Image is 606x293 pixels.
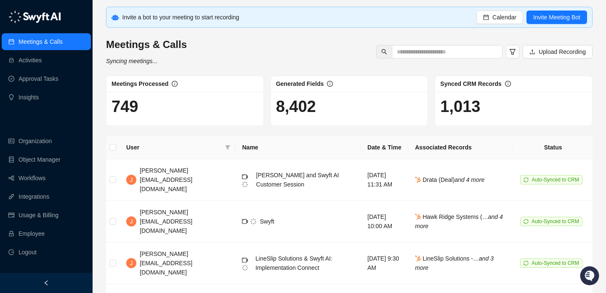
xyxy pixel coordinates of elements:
span: info-circle [505,81,511,87]
i: Syncing meetings... [106,58,157,64]
span: Docs [17,118,31,126]
span: Status [46,118,65,126]
span: info-circle [172,81,178,87]
span: Pylon [84,139,102,145]
span: [PERSON_NAME][EMAIL_ADDRESS][DOMAIN_NAME] [140,167,192,192]
span: Drata (Deal) [415,176,484,183]
a: Employee [19,225,45,242]
span: Invite Meeting Bot [533,13,580,22]
td: [DATE] 9:30 AM [361,242,408,284]
div: We're available if you need us! [29,85,106,91]
span: J [130,217,133,226]
span: Generated Fields [276,80,324,87]
img: logo-small-inverted-DW8HDUn_.png [242,265,248,271]
i: and 4 more [454,176,484,183]
img: logo-small-inverted-DW8HDUn_.png [250,218,256,224]
i: and 3 more [415,255,494,271]
span: filter [509,48,516,55]
a: Usage & Billing [19,207,58,224]
span: upload [529,49,535,55]
span: Synced CRM Records [440,80,501,87]
h1: 749 [112,97,258,116]
span: video-camera [242,257,248,263]
a: Activities [19,52,42,69]
button: Start new chat [143,79,153,89]
span: filter [223,141,232,154]
div: 📚 [8,119,15,125]
span: Invite a bot to your meeting to start recording [122,14,239,21]
h3: Meetings & Calls [106,38,187,51]
img: Swyft AI [8,8,25,25]
span: Upload Recording [539,47,586,56]
span: J [130,258,133,268]
a: Approval Tasks [19,70,58,87]
span: sync [524,219,529,224]
span: User [126,143,222,152]
span: logout [8,249,14,255]
span: video-camera [242,218,248,224]
a: Workflows [19,170,45,186]
div: Start new chat [29,76,138,85]
span: Auto-Synced to CRM [532,177,579,183]
a: Object Manager [19,151,61,168]
span: Auto-Synced to CRM [532,260,579,266]
td: [DATE] 10:00 AM [361,201,408,242]
img: logo-05li4sbe.png [8,11,61,23]
iframe: Open customer support [579,265,602,288]
span: info-circle [327,81,333,87]
th: Date & Time [361,136,408,159]
a: Integrations [19,188,49,205]
span: LineSlip Solutions & Swyft AI: Implementation Connect [255,255,332,271]
a: 📚Docs [5,115,35,130]
span: [PERSON_NAME][EMAIL_ADDRESS][DOMAIN_NAME] [140,209,192,234]
span: Swyft [260,218,274,225]
button: Invite Meeting Bot [526,11,587,24]
span: calendar [483,14,489,20]
span: Hawk Ridge Systems (… [415,213,503,229]
span: J [130,175,133,184]
span: search [381,49,387,55]
th: Status [513,136,593,159]
h1: 8,402 [276,97,423,116]
p: Welcome 👋 [8,34,153,47]
span: LineSlip Solutions -… [415,255,494,271]
button: Calendar [476,11,523,24]
span: video-camera [242,174,248,180]
span: Calendar [492,13,516,22]
button: Upload Recording [523,45,593,59]
span: Auto-Synced to CRM [532,218,579,224]
span: [PERSON_NAME] and Swyft AI Customer Session [256,172,339,188]
th: Associated Records [408,136,513,159]
span: filter [225,145,230,150]
div: 📶 [38,119,45,125]
a: Insights [19,89,39,106]
img: 5124521997842_fc6d7dfcefe973c2e489_88.png [8,76,24,91]
h2: How can we help? [8,47,153,61]
th: Name [235,136,361,159]
a: Powered byPylon [59,138,102,145]
span: [PERSON_NAME][EMAIL_ADDRESS][DOMAIN_NAME] [140,250,192,276]
span: Logout [19,244,37,261]
a: 📶Status [35,115,68,130]
span: Meetings Processed [112,80,168,87]
td: [DATE] 11:31 AM [361,159,408,201]
span: left [43,280,49,286]
span: sync [524,261,529,266]
h1: 1,013 [440,97,587,116]
img: logo-small-inverted-DW8HDUn_.png [242,181,248,187]
a: Meetings & Calls [19,33,63,50]
a: Organization [19,133,52,149]
i: and 4 more [415,213,503,229]
span: sync [524,177,529,182]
